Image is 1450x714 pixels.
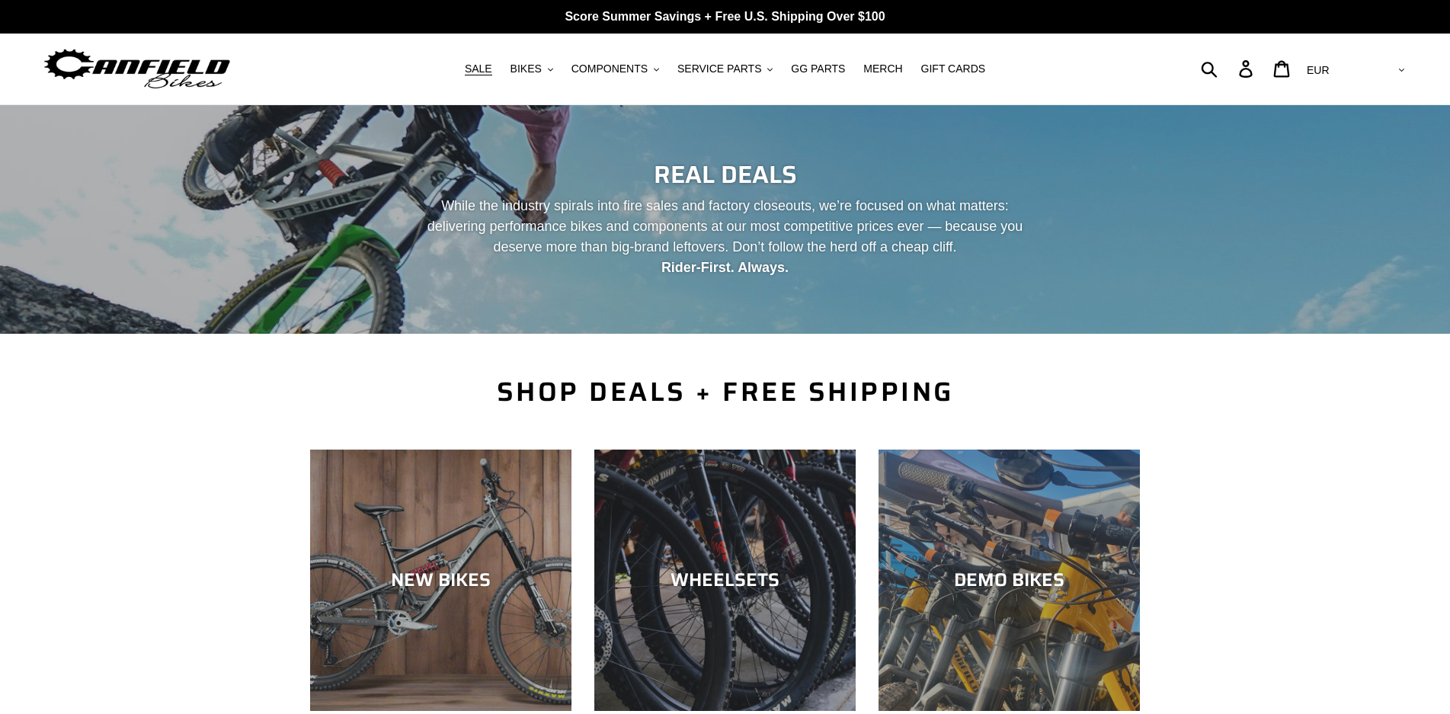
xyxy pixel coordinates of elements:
[564,59,667,79] button: COMPONENTS
[414,196,1037,278] p: While the industry spirals into fire sales and factory closeouts, we’re focused on what matters: ...
[571,62,648,75] span: COMPONENTS
[310,569,571,591] div: NEW BIKES
[42,45,232,93] img: Canfield Bikes
[594,450,856,711] a: WHEELSETS
[879,450,1140,711] a: DEMO BIKES
[1209,52,1248,85] input: Search
[677,62,761,75] span: SERVICE PARTS
[856,59,910,79] a: MERCH
[879,569,1140,591] div: DEMO BIKES
[791,62,845,75] span: GG PARTS
[457,59,500,79] a: SALE
[783,59,853,79] a: GG PARTS
[863,62,902,75] span: MERCH
[670,59,780,79] button: SERVICE PARTS
[511,62,542,75] span: BIKES
[310,160,1141,189] h2: REAL DEALS
[921,62,986,75] span: GIFT CARDS
[310,376,1141,408] h2: SHOP DEALS + FREE SHIPPING
[914,59,994,79] a: GIFT CARDS
[594,569,856,591] div: WHEELSETS
[465,62,492,75] span: SALE
[661,260,789,275] strong: Rider-First. Always.
[503,59,561,79] button: BIKES
[310,450,571,711] a: NEW BIKES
